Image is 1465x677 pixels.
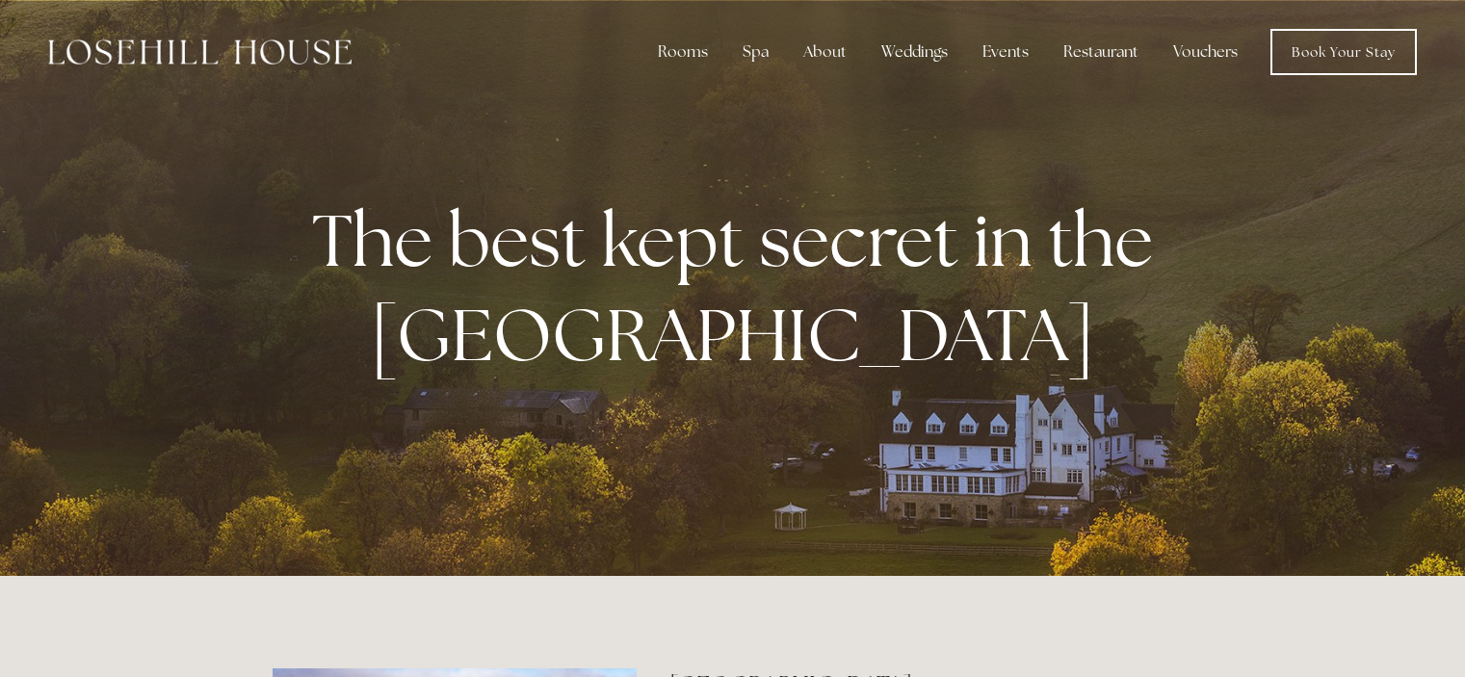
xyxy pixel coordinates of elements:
[1158,33,1253,71] a: Vouchers
[1048,33,1154,71] div: Restaurant
[866,33,963,71] div: Weddings
[642,33,723,71] div: Rooms
[1270,29,1417,75] a: Book Your Stay
[967,33,1044,71] div: Events
[312,193,1168,381] strong: The best kept secret in the [GEOGRAPHIC_DATA]
[48,39,352,65] img: Losehill House
[788,33,862,71] div: About
[727,33,784,71] div: Spa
